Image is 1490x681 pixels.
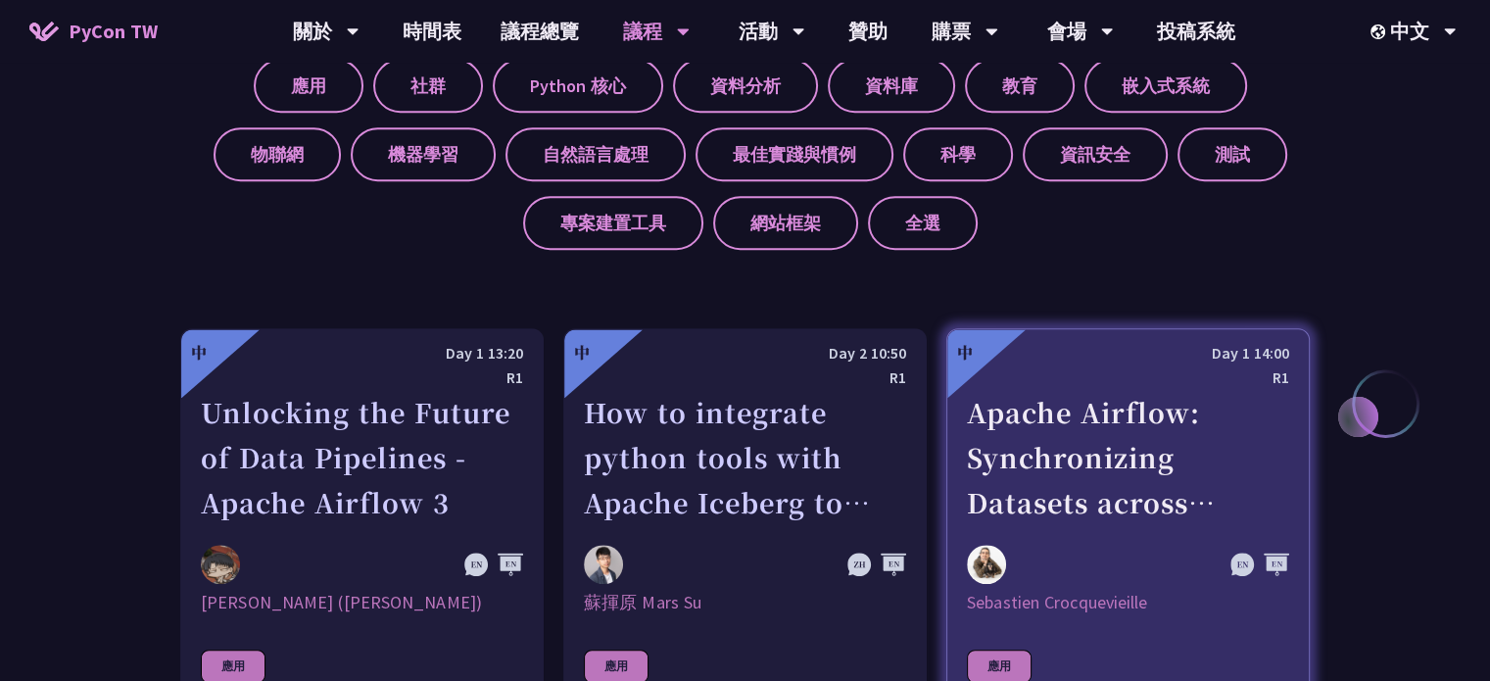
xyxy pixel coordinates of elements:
[967,545,1006,584] img: Sebastien Crocquevieille
[201,365,523,390] div: R1
[584,390,906,525] div: How to integrate python tools with Apache Iceberg to build ETLT pipeline on Shift-Left Architecture
[828,59,955,113] label: 資料庫
[29,22,59,41] img: Home icon of PyCon TW 2025
[673,59,818,113] label: 資料分析
[965,59,1075,113] label: 教育
[584,591,906,614] div: 蘇揮原 Mars Su
[201,591,523,614] div: [PERSON_NAME] ([PERSON_NAME])
[967,591,1289,614] div: Sebastien Crocquevieille
[868,196,978,250] label: 全選
[903,127,1013,181] label: 科學
[1178,127,1287,181] label: 測試
[351,127,496,181] label: 機器學習
[584,341,906,365] div: Day 2 10:50
[967,390,1289,525] div: Apache Airflow: Synchronizing Datasets across Multiple instances
[523,196,703,250] label: 專案建置工具
[69,17,158,46] span: PyCon TW
[373,59,483,113] label: 社群
[713,196,858,250] label: 網站框架
[957,341,973,365] div: 中
[584,545,623,584] img: 蘇揮原 Mars Su
[214,127,341,181] label: 物聯網
[191,341,207,365] div: 中
[574,341,590,365] div: 中
[201,545,240,584] img: 李唯 (Wei Lee)
[1084,59,1247,113] label: 嵌入式系統
[967,365,1289,390] div: R1
[1023,127,1168,181] label: 資訊安全
[201,390,523,525] div: Unlocking the Future of Data Pipelines - Apache Airflow 3
[967,341,1289,365] div: Day 1 14:00
[493,59,663,113] label: Python 核心
[10,7,177,56] a: PyCon TW
[584,365,906,390] div: R1
[1370,24,1390,39] img: Locale Icon
[201,341,523,365] div: Day 1 13:20
[505,127,686,181] label: 自然語言處理
[696,127,893,181] label: 最佳實踐與慣例
[254,59,363,113] label: 應用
